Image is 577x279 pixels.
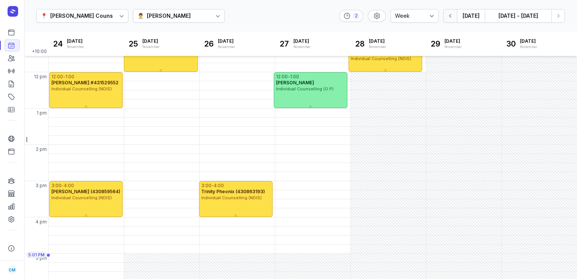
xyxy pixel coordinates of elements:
[444,44,462,50] div: November
[429,38,441,50] div: 29
[51,74,63,80] div: 12:00
[276,74,288,80] div: 12:00
[351,56,411,61] span: Individual Counselling (NDIS)
[37,110,47,116] span: 1 pm
[369,38,386,44] span: [DATE]
[201,189,265,194] span: Trinity Pheonix (430863193)
[65,74,74,80] div: 1:00
[520,44,537,50] div: November
[444,38,462,44] span: [DATE]
[63,74,65,80] div: -
[369,44,386,50] div: November
[67,44,84,50] div: November
[127,38,139,50] div: 25
[293,38,311,44] span: [DATE]
[211,183,214,189] div: -
[137,11,144,20] div: 👨‍⚕️
[142,38,160,44] span: [DATE]
[35,183,47,189] span: 3 pm
[35,219,47,225] span: 4 pm
[505,38,517,50] div: 30
[218,38,235,44] span: [DATE]
[51,195,112,200] span: Individual Counselling (NDIS)
[276,80,314,85] span: [PERSON_NAME]
[142,44,160,50] div: November
[276,86,333,91] span: Individual Counselling (O.P)
[28,252,45,258] span: 5:01 PM
[290,74,299,80] div: 1:00
[520,38,537,44] span: [DATE]
[201,195,262,200] span: Individual Counselling (NDIS)
[214,183,224,189] div: 4:00
[51,183,62,189] div: 3:00
[201,183,211,189] div: 3:00
[278,38,290,50] div: 27
[147,11,191,20] div: [PERSON_NAME]
[51,189,120,194] span: [PERSON_NAME] (430859564)
[34,74,47,80] span: 12 pm
[457,9,485,23] button: [DATE]
[36,146,47,152] span: 2 pm
[293,44,311,50] div: November
[50,11,128,20] div: [PERSON_NAME] Counselling
[51,86,112,91] span: Individual Counselling (NDIS)
[67,38,84,44] span: [DATE]
[52,38,64,50] div: 24
[203,38,215,50] div: 26
[9,265,15,274] span: CM
[62,183,64,189] div: -
[288,74,290,80] div: -
[64,183,74,189] div: 4:00
[218,44,235,50] div: November
[32,48,48,56] span: +10:00
[354,38,366,50] div: 28
[353,13,359,19] div: 2
[485,9,551,23] button: [DATE] - [DATE]
[51,80,119,85] span: [PERSON_NAME] #431529552
[41,11,47,20] div: 📍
